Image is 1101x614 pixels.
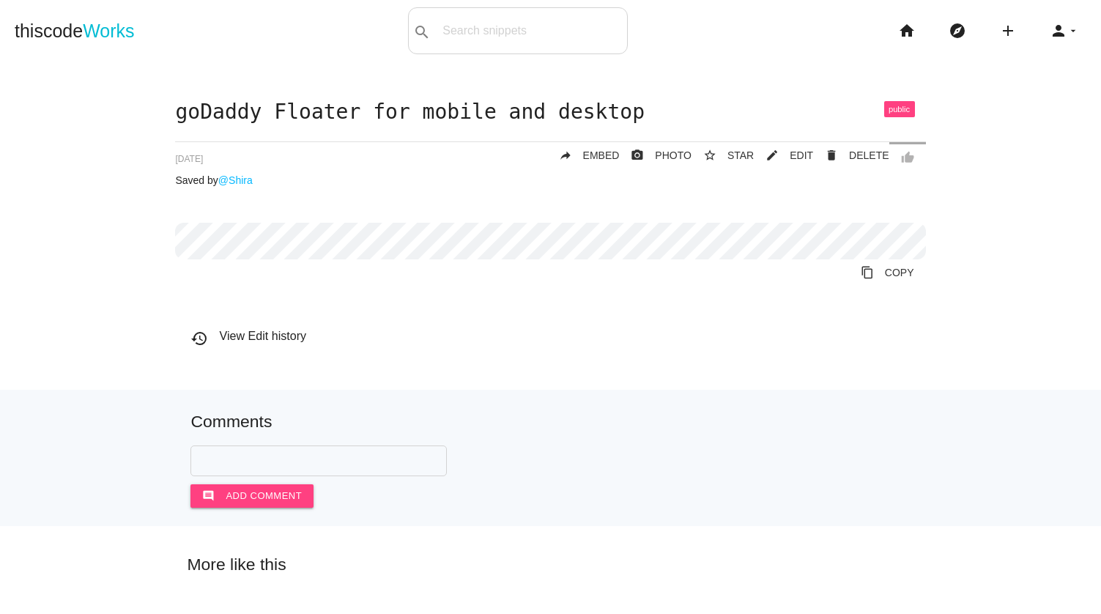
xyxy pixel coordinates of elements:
[175,154,203,164] span: [DATE]
[631,142,644,169] i: photo_camera
[898,7,916,54] i: home
[583,149,620,161] span: EMBED
[1050,7,1067,54] i: person
[190,413,910,431] h5: Comments
[190,330,208,347] i: history
[703,142,716,169] i: star_border
[202,484,215,508] i: comment
[727,149,754,161] span: STAR
[1067,7,1079,54] i: arrow_drop_down
[218,174,253,186] a: @Shira
[413,9,431,56] i: search
[861,259,874,286] i: content_copy
[655,149,692,161] span: PHOTO
[619,142,692,169] a: photo_cameraPHOTO
[692,142,754,169] button: star_borderSTAR
[949,7,966,54] i: explore
[813,142,889,169] a: Delete Post
[765,142,779,169] i: mode_edit
[825,142,838,169] i: delete
[999,7,1017,54] i: add
[83,21,134,41] span: Works
[409,8,435,53] button: search
[175,101,925,124] h1: goDaddy Floater for mobile and desktop
[165,555,935,574] h5: More like this
[190,484,314,508] button: commentAdd comment
[435,15,627,46] input: Search snippets
[547,142,620,169] a: replyEMBED
[849,149,889,161] span: DELETE
[754,142,813,169] a: mode_editEDIT
[790,149,813,161] span: EDIT
[849,259,926,286] a: Copy to Clipboard
[559,142,572,169] i: reply
[175,174,925,186] p: Saved by
[15,7,135,54] a: thiscodeWorks
[190,330,925,343] h6: View Edit history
